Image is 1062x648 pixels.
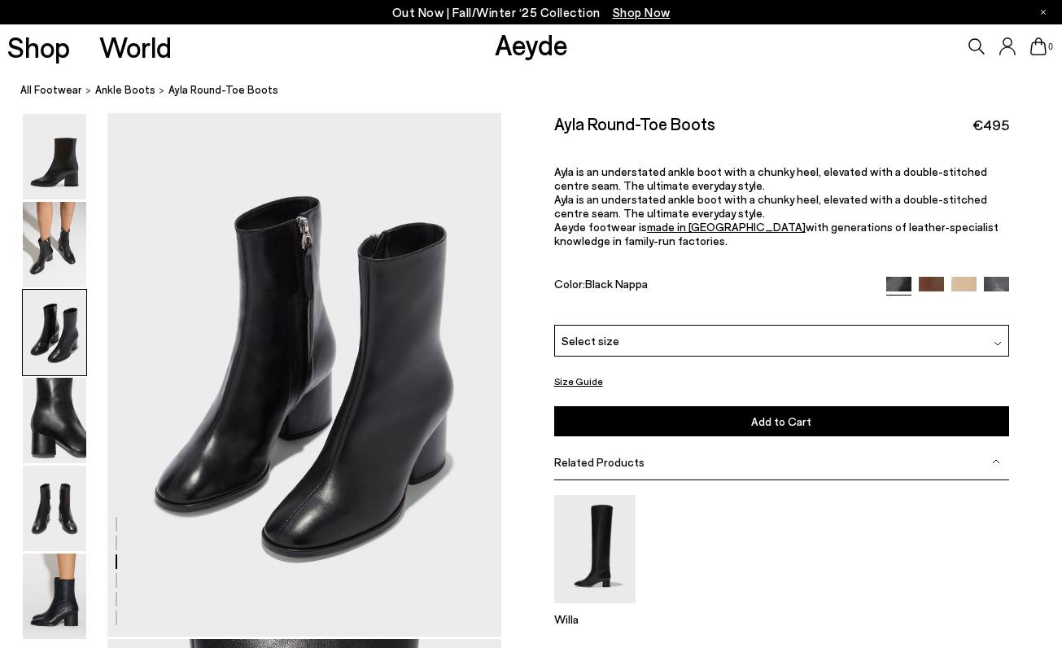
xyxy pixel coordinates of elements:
span: Aeyde footwear is [554,220,647,234]
img: Ayla Round-Toe Boots - Image 1 [23,114,86,199]
a: made in [GEOGRAPHIC_DATA] [647,220,806,234]
img: Willa Leather Over-Knee Boots [554,495,636,603]
a: ankle boots [95,81,155,99]
p: Out Now | Fall/Winter ‘25 Collection [392,2,671,23]
h2: Ayla Round-Toe Boots [554,113,715,134]
img: svg%3E [994,339,1002,348]
p: Willa [554,612,636,626]
nav: breadcrumb [20,68,1062,113]
p: Ayla is an understated ankle boot with a chunky heel, elevated with a double-stitched centre seam... [554,192,1009,220]
button: Add to Cart [554,406,1009,436]
span: €495 [972,115,1009,135]
span: Navigate to /collections/new-in [613,5,671,20]
span: ankle boots [95,83,155,96]
span: with generations of leather-specialist knowledge in family-run factories. [554,220,999,247]
span: 0 [1047,42,1055,51]
span: Related Products [554,455,645,469]
a: Aeyde [495,27,568,61]
img: svg%3E [992,458,1000,466]
img: Ayla Round-Toe Boots - Image 3 [23,290,86,375]
button: Size Guide [554,371,603,392]
a: All Footwear [20,81,82,99]
img: Ayla Round-Toe Boots - Image 5 [23,466,86,551]
span: Add to Cart [751,414,811,428]
a: Shop [7,33,70,61]
span: Ayla Round-Toe Boots [168,81,278,99]
span: Black Nappa [585,277,648,291]
img: Ayla Round-Toe Boots - Image 4 [23,378,86,463]
a: World [99,33,172,61]
img: Ayla Round-Toe Boots - Image 2 [23,202,86,287]
a: Willa Leather Over-Knee Boots Willa [554,592,636,626]
p: Ayla is an understated ankle boot with a chunky heel, elevated with a double-stitched centre seam... [554,164,1009,192]
span: Select size [562,332,619,349]
img: Ayla Round-Toe Boots - Image 6 [23,554,86,639]
a: 0 [1030,37,1047,55]
div: Color: [554,277,872,296]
